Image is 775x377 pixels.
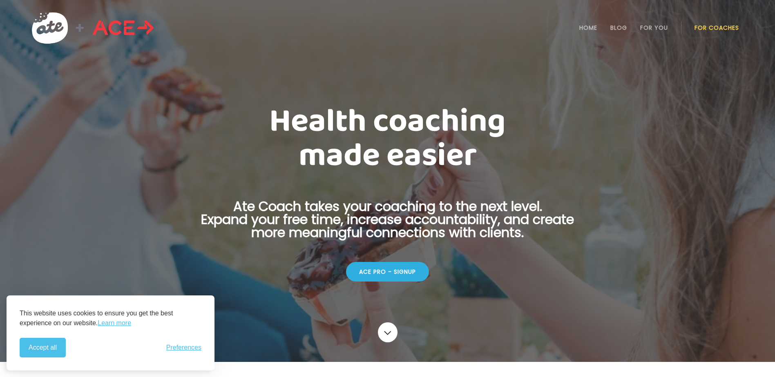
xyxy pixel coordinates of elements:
[188,104,587,173] h1: Health coaching made easier
[166,344,201,351] button: Toggle preferences
[188,200,587,249] p: Ate Coach takes your coaching to the next level. Expand your free time, increase accountability, ...
[98,318,131,328] a: Learn more
[346,262,429,282] div: ACE Pro - Signup
[610,24,627,31] a: Blog
[640,24,668,31] a: For You
[166,344,201,351] span: Preferences
[695,24,739,31] a: For Coaches
[20,338,66,357] button: Accept all cookies
[579,24,597,31] a: Home
[20,308,201,328] p: This website uses cookies to ensure you get the best experience on our website.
